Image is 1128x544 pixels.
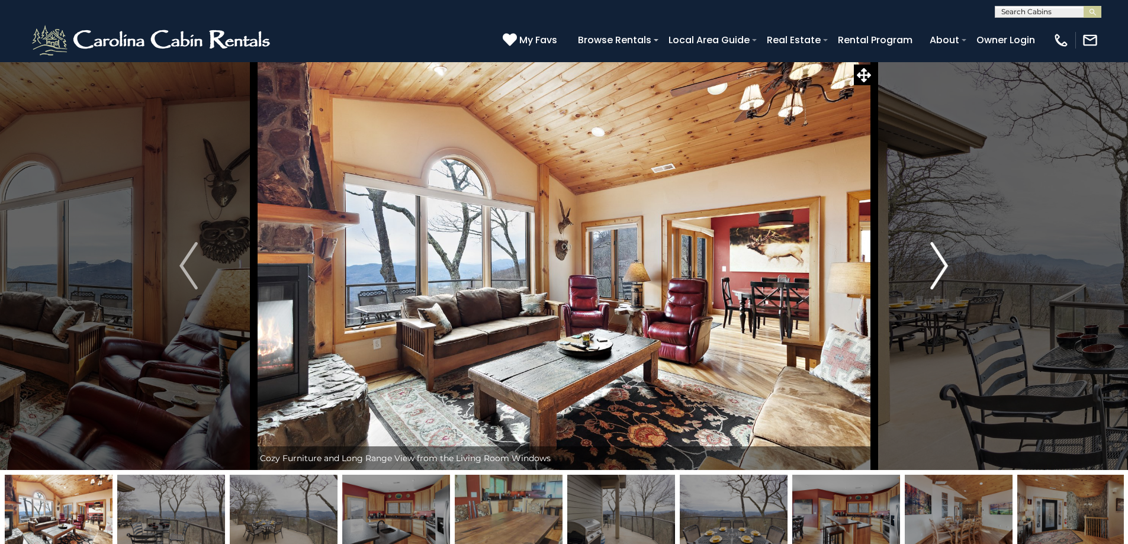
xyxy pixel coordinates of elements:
button: Next [874,62,1004,470]
a: My Favs [503,33,560,48]
span: My Favs [519,33,557,47]
a: Rental Program [832,30,918,50]
a: About [924,30,965,50]
img: White-1-2.png [30,22,275,58]
div: Cozy Furniture and Long Range View from the Living Room Windows [254,446,875,470]
a: Browse Rentals [572,30,657,50]
button: Previous [123,62,253,470]
a: Real Estate [761,30,827,50]
img: arrow [930,242,948,289]
img: arrow [179,242,197,289]
img: phone-regular-white.png [1053,32,1069,49]
a: Owner Login [970,30,1041,50]
img: mail-regular-white.png [1082,32,1098,49]
a: Local Area Guide [663,30,756,50]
